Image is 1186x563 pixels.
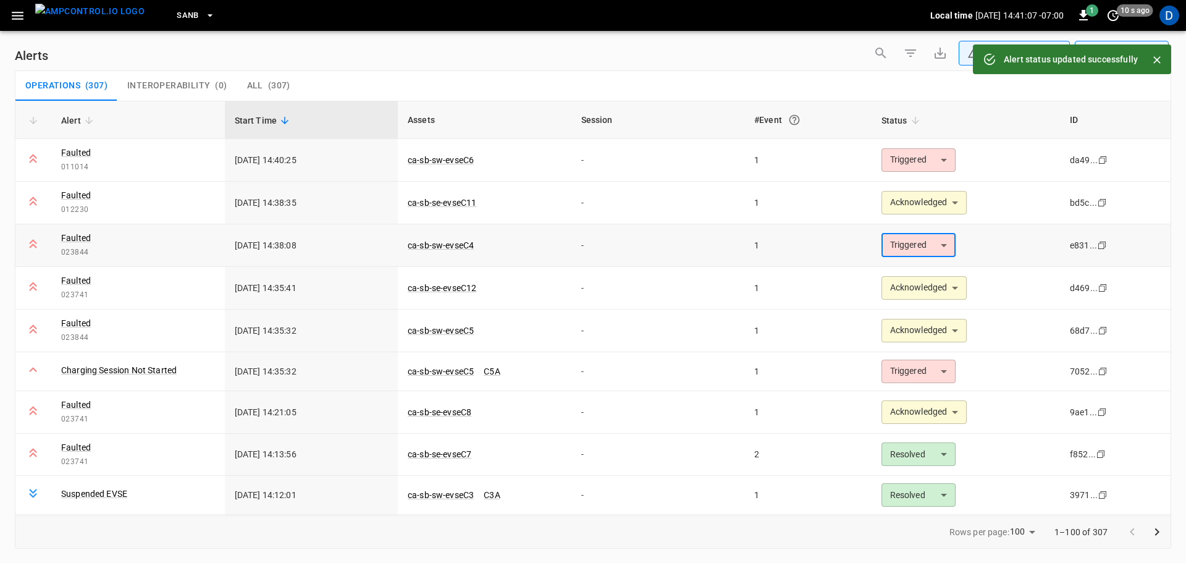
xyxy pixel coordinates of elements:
span: Start Time [235,113,293,128]
div: Acknowledged [881,400,967,424]
div: f852... [1070,448,1096,460]
td: 1 [744,310,872,352]
a: ca-sb-sw-evseC4 [408,240,474,250]
a: ca-sb-se-evseC11 [408,198,476,208]
div: Acknowledged [881,276,967,300]
div: 7052... [1070,365,1098,378]
div: Any Status [967,47,1050,60]
span: Alert [61,113,97,128]
a: Faulted [61,274,91,287]
td: - [571,310,745,352]
div: Triggered [881,234,956,257]
td: - [571,267,745,310]
td: - [571,182,745,224]
span: ( 307 ) [268,80,290,91]
td: 1 [744,224,872,267]
td: 2 [744,434,872,476]
div: copy [1096,405,1109,419]
td: - [571,434,745,476]
div: Acknowledged [881,191,967,214]
a: ca-sb-sw-evseC5 [408,366,474,376]
td: [DATE] 14:35:32 [225,352,398,391]
div: Resolved [881,442,956,466]
div: profile-icon [1159,6,1179,25]
a: Charging Session Not Started [61,364,177,376]
button: Go to next page [1145,520,1169,544]
div: #Event [754,109,862,131]
div: 3971... [1070,489,1098,501]
div: copy [1097,281,1109,295]
span: 023741 [61,413,215,426]
span: ( 307 ) [85,80,107,91]
div: copy [1095,447,1108,461]
td: - [571,139,745,182]
td: [DATE] 14:12:01 [225,476,398,515]
span: SanB [177,9,199,23]
p: Local time [930,9,973,22]
td: 1 [744,476,872,515]
a: C3A [484,490,500,500]
th: Session [571,101,745,139]
a: ca-sb-sw-evseC6 [408,155,474,165]
span: 1 [1086,4,1098,17]
td: [DATE] 14:21:05 [225,391,398,434]
h6: Alerts [15,46,48,66]
img: ampcontrol.io logo [35,4,145,19]
div: d469... [1070,282,1098,294]
td: [DATE] 14:40:25 [225,139,398,182]
td: - [571,352,745,391]
td: 1 [744,267,872,310]
span: 012230 [61,204,215,216]
a: Faulted [61,232,91,244]
div: 9ae1... [1070,406,1097,418]
div: copy [1097,488,1109,502]
a: ca-sb-sw-evseC3 [408,490,474,500]
span: All [247,80,263,91]
span: 023741 [61,456,215,468]
a: ca-sb-sw-evseC5 [408,326,474,336]
p: Rows per page: [949,526,1009,538]
button: Close [1148,51,1166,69]
a: Suspended EVSE [61,488,127,500]
span: Status [881,113,923,128]
div: Triggered [881,148,956,172]
div: 100 [1010,523,1040,541]
a: ca-sb-se-evseC12 [408,283,476,293]
a: Faulted [61,317,91,329]
div: Alert status updated successfully [1004,48,1138,70]
div: copy [1097,153,1109,167]
td: 1 [744,352,872,391]
div: Triggered [881,360,956,383]
a: ca-sb-se-evseC7 [408,449,471,459]
div: 68d7... [1070,324,1098,337]
div: Resolved [881,483,956,507]
div: Last 24 hrs [1098,41,1169,65]
a: Faulted [61,399,91,411]
button: SanB [172,4,220,28]
span: 011014 [61,161,215,174]
span: Interoperability [127,80,210,91]
div: copy [1097,365,1109,378]
td: [DATE] 14:38:08 [225,224,398,267]
td: - [571,224,745,267]
td: [DATE] 14:35:32 [225,310,398,352]
div: copy [1097,324,1109,337]
a: Faulted [61,441,91,454]
span: 10 s ago [1117,4,1153,17]
div: copy [1096,196,1109,210]
th: Assets [398,101,571,139]
span: 023844 [61,247,215,259]
button: set refresh interval [1103,6,1123,25]
a: C5A [484,366,500,376]
span: ( 0 ) [215,80,227,91]
td: [DATE] 14:38:35 [225,182,398,224]
span: 023741 [61,289,215,302]
div: bd5c... [1070,197,1097,209]
td: 1 [744,182,872,224]
th: ID [1060,101,1171,139]
span: 023844 [61,332,215,344]
td: [DATE] 14:13:56 [225,434,398,476]
p: 1–100 of 307 [1054,526,1108,538]
td: - [571,391,745,434]
div: copy [1096,239,1109,252]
